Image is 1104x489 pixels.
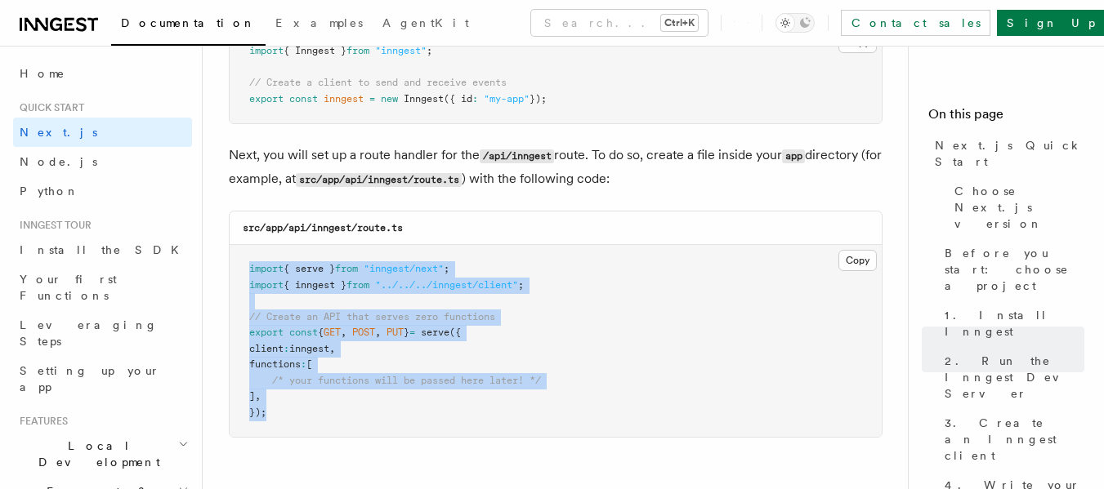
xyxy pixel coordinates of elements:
code: src/app/api/inngest/route.ts [296,173,462,187]
span: Local Development [13,438,178,470]
span: Setting up your app [20,364,160,393]
span: Choose Next.js version [954,183,1084,232]
p: Next, you will set up a route handler for the route. To do so, create a file inside your director... [229,144,883,191]
span: Before you start: choose a project [945,245,1084,294]
span: client [249,343,284,354]
span: import [249,263,284,274]
span: // Create an API that serves zero functions [249,311,495,322]
a: AgentKit [373,5,479,44]
span: "inngest/next" [364,263,444,274]
code: /api/inngest [480,149,554,163]
span: ] [249,390,255,402]
a: 1. Install Inngest [938,300,1084,346]
span: ; [427,45,432,56]
button: Copy [838,250,877,271]
span: const [289,93,318,104]
span: "inngest" [375,45,427,56]
span: GET [324,327,341,338]
span: 1. Install Inngest [945,307,1084,340]
span: : [284,343,289,354]
span: "../../../inngest/client" [375,279,518,291]
span: inngest [324,93,364,104]
a: Before you start: choose a project [938,238,1084,300]
span: }); [249,407,266,418]
span: Inngest [404,93,444,104]
a: 2. Run the Inngest Dev Server [938,346,1084,408]
a: Node.js [13,147,192,176]
span: Next.js [20,126,97,139]
a: Leveraging Steps [13,310,192,356]
span: PUT [387,327,404,338]
span: } [404,327,409,338]
span: export [249,93,284,104]
span: , [375,327,381,338]
code: src/app/api/inngest/route.ts [243,222,403,233]
a: Install the SDK [13,235,192,265]
kbd: Ctrl+K [661,15,698,31]
span: "my-app" [484,93,530,104]
span: [ [306,358,312,370]
span: inngest [289,343,329,354]
span: new [381,93,398,104]
span: : [301,358,306,370]
a: Contact sales [841,10,990,36]
span: functions [249,358,301,370]
a: Setting up your app [13,356,192,402]
span: POST [352,327,375,338]
span: ({ id [444,93,472,104]
a: Documentation [111,5,266,46]
code: app [782,149,805,163]
span: ({ [449,327,461,338]
span: { serve } [284,263,335,274]
button: Search...Ctrl+K [531,10,708,36]
span: Leveraging Steps [20,318,158,348]
a: Next.js [13,118,192,147]
a: 3. Create an Inngest client [938,408,1084,470]
span: Documentation [121,16,256,29]
span: ; [518,279,524,291]
span: { Inngest } [284,45,346,56]
a: Choose Next.js version [948,176,1084,238]
span: Inngest tour [13,219,92,232]
a: Python [13,176,192,206]
a: Home [13,59,192,88]
span: Quick start [13,101,84,114]
span: , [329,343,335,354]
span: }); [530,93,547,104]
span: Features [13,415,68,428]
span: serve [421,327,449,338]
h4: On this page [928,104,1084,131]
span: { inngest } [284,279,346,291]
span: /* your functions will be passed here later! */ [272,375,541,386]
span: import [249,45,284,56]
span: Node.js [20,155,97,168]
span: ; [444,263,449,274]
span: AgentKit [382,16,469,29]
span: const [289,327,318,338]
span: , [341,327,346,338]
span: 2. Run the Inngest Dev Server [945,353,1084,402]
span: { [318,327,324,338]
span: Examples [275,16,363,29]
span: from [346,45,369,56]
span: Your first Functions [20,273,117,302]
span: export [249,327,284,338]
span: , [255,390,261,402]
span: Install the SDK [20,243,189,256]
span: Next.js Quick Start [935,137,1084,170]
span: = [369,93,375,104]
a: Next.js Quick Start [928,131,1084,176]
span: Python [20,184,79,198]
span: Home [20,65,65,82]
button: Local Development [13,431,192,477]
span: 3. Create an Inngest client [945,415,1084,464]
a: Examples [266,5,373,44]
span: from [346,279,369,291]
span: = [409,327,415,338]
button: Toggle dark mode [775,13,815,33]
a: Your first Functions [13,265,192,310]
span: : [472,93,478,104]
span: from [335,263,358,274]
span: // Create a client to send and receive events [249,77,507,88]
span: import [249,279,284,291]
